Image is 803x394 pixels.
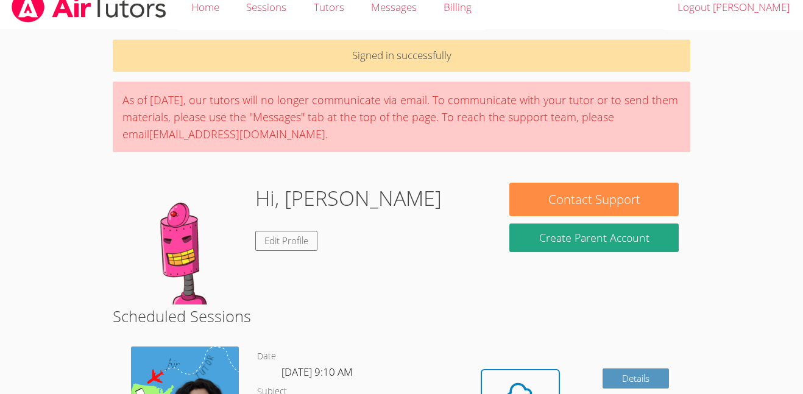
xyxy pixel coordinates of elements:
p: Signed in successfully [113,40,691,72]
h2: Scheduled Sessions [113,304,691,328]
span: [DATE] 9:10 AM [281,365,353,379]
a: Details [603,368,670,389]
img: default.png [124,183,246,304]
div: As of [DATE], our tutors will no longer communicate via email. To communicate with your tutor or ... [113,82,691,152]
button: Contact Support [509,183,679,216]
button: Create Parent Account [509,223,679,252]
dt: Date [257,349,276,364]
h1: Hi, [PERSON_NAME] [255,183,442,214]
a: Edit Profile [255,231,317,251]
